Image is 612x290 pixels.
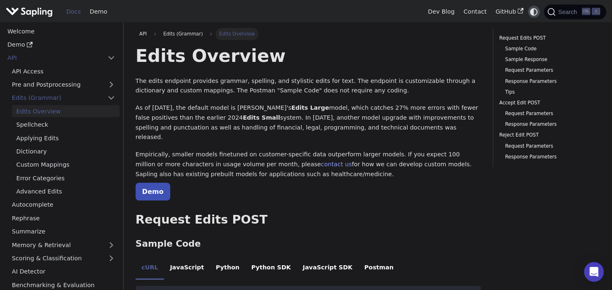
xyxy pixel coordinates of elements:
[544,5,606,19] button: Search (Ctrl+K)
[291,104,329,111] strong: Edits Large
[12,146,120,158] a: Dictionary
[528,6,540,18] button: Switch between dark and light mode (currently system mode)
[584,262,604,282] div: Open Intercom Messenger
[505,120,594,128] a: Response Parameters
[139,31,147,37] span: API
[136,45,481,67] h1: Edits Overview
[136,103,481,142] p: As of [DATE], the default model is [PERSON_NAME]'s model, which catches 27% more errors with fewe...
[505,56,594,64] a: Sample Response
[7,212,120,224] a: Rephrase
[136,212,481,227] h2: Request Edits POST
[12,119,120,131] a: Spellcheck
[136,257,164,280] li: cURL
[297,257,359,280] li: JavaScript SDK
[136,28,151,40] a: API
[103,52,120,64] button: Collapse sidebar category 'API'
[136,150,481,179] p: Empirically, smaller models finetuned on customer-specific data outperform larger models. If you ...
[7,239,120,251] a: Memory & Retrieval
[85,5,112,18] a: Demo
[505,153,594,161] a: Response Parameters
[12,132,120,144] a: Applying Edits
[136,28,481,40] nav: Breadcrumbs
[7,266,120,278] a: AI Detector
[245,257,297,280] li: Python SDK
[505,78,594,85] a: Response Parameters
[3,52,103,64] a: API
[210,257,245,280] li: Python
[136,76,481,96] p: The edits endpoint provides grammar, spelling, and stylistic edits for text. The endpoint is cust...
[7,92,120,104] a: Edits (Grammar)
[3,25,120,37] a: Welcome
[3,39,120,51] a: Demo
[7,65,120,77] a: API Access
[499,99,597,107] a: Accept Edit POST
[423,5,459,18] a: Dev Blog
[505,142,594,150] a: Request Parameters
[164,257,210,280] li: JavaScript
[12,159,120,171] a: Custom Mappings
[499,34,597,42] a: Request Edits POST
[359,257,400,280] li: Postman
[62,5,85,18] a: Docs
[7,199,120,211] a: Autocomplete
[7,252,120,264] a: Scoring & Classification
[556,9,582,15] span: Search
[7,226,120,238] a: Summarize
[499,131,597,139] a: Reject Edit POST
[491,5,528,18] a: GitHub
[216,28,259,40] span: Edits Overview
[505,88,594,96] a: Tips
[6,6,53,18] img: Sapling.ai
[12,172,120,184] a: Error Categories
[459,5,491,18] a: Contact
[6,6,56,18] a: Sapling.ai
[136,183,170,200] a: Demo
[159,28,206,40] span: Edits (Grammar)
[12,186,120,198] a: Advanced Edits
[243,114,280,121] strong: Edits Small
[321,161,352,167] a: contact us
[12,105,120,117] a: Edits Overview
[505,45,594,53] a: Sample Code
[7,79,120,91] a: Pre and Postprocessing
[136,238,481,250] h3: Sample Code
[592,8,600,15] kbd: K
[505,110,594,118] a: Request Parameters
[505,66,594,74] a: Request Parameters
